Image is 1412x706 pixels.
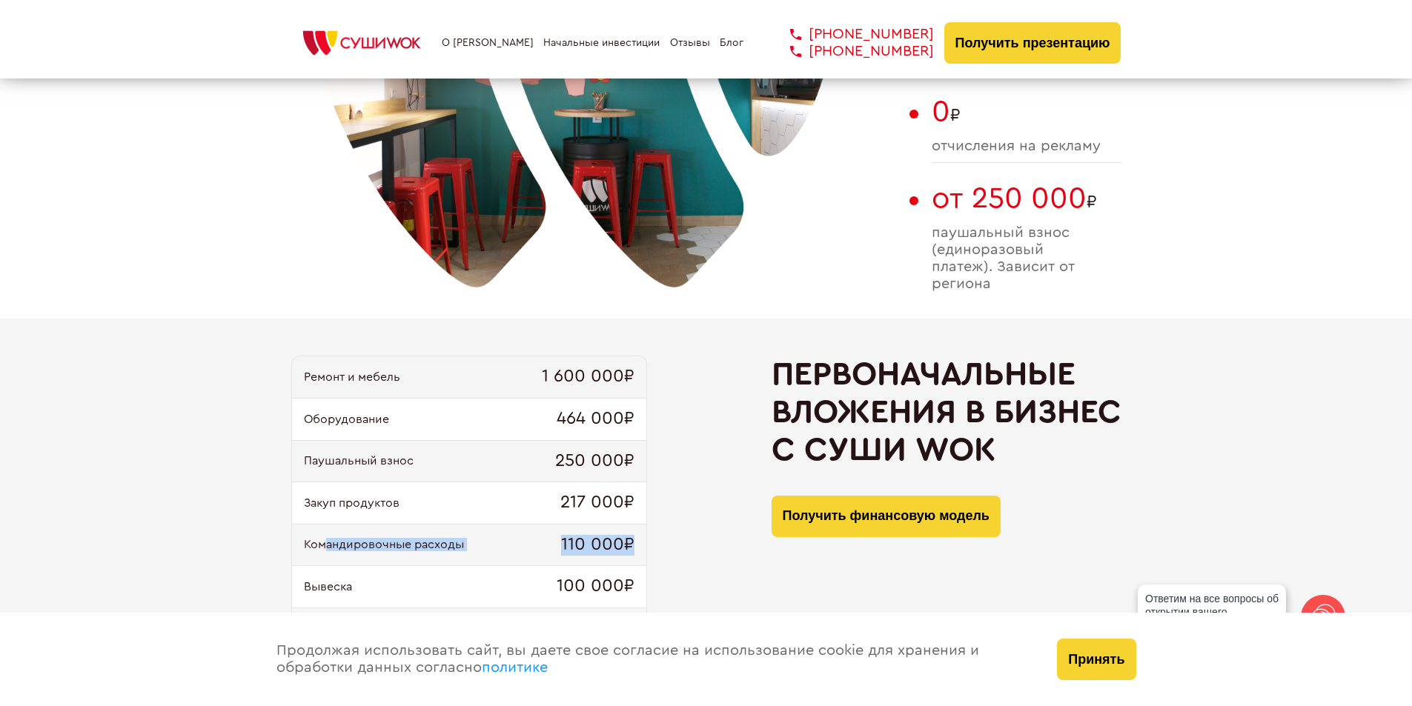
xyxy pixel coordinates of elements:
[768,43,934,60] a: [PHONE_NUMBER]
[944,22,1121,64] button: Получить презентацию
[561,535,634,556] span: 110 000₽
[291,27,432,59] img: СУШИWOK
[442,37,534,49] a: О [PERSON_NAME]
[932,95,1121,129] span: ₽
[670,37,710,49] a: Отзывы
[1138,585,1286,639] div: Ответим на все вопросы об открытии вашего [PERSON_NAME]!
[304,496,400,510] span: Закуп продуктов
[772,496,1001,537] button: Получить финансовую модель
[932,97,950,127] span: 0
[932,138,1121,155] span: отчисления на рекламу
[932,184,1087,213] span: от 250 000
[543,37,660,49] a: Начальные инвестиции
[555,451,634,472] span: 250 000₽
[482,660,548,675] a: политике
[557,409,634,430] span: 464 000₽
[768,26,934,43] a: [PHONE_NUMBER]
[560,493,634,513] span: 217 000₽
[557,576,634,597] span: 100 000₽
[932,224,1121,293] span: паушальный взнос (единоразовый платеж). Зависит от региона
[720,37,743,49] a: Блог
[304,538,464,551] span: Командировочные расходы
[262,613,1043,706] div: Продолжая использовать сайт, вы даете свое согласие на использование cookie для хранения и обрабо...
[304,370,400,384] span: Ремонт и мебель
[1057,639,1136,680] button: Принять
[542,367,634,387] span: 1 600 000₽
[304,413,389,426] span: Оборудование
[304,454,414,467] span: Паушальный взнос
[772,356,1121,468] h2: Первоначальные вложения в бизнес с Суши Wok
[932,182,1121,216] span: ₽
[304,580,352,593] span: Вывеска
